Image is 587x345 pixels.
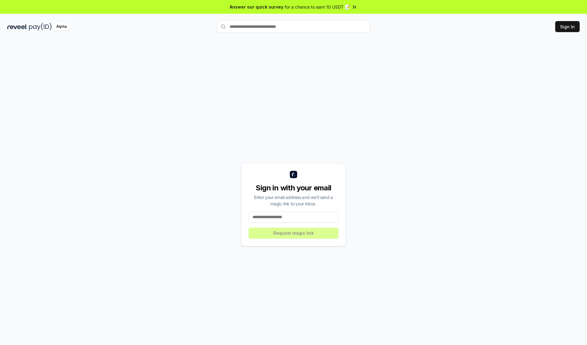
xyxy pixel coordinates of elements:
div: Alpha [53,23,70,31]
div: Sign in with your email [249,183,338,193]
img: reveel_dark [7,23,28,31]
span: for a chance to earn 10 USDT 📝 [285,4,350,10]
button: Sign In [555,21,580,32]
div: Enter your email address and we’ll send a magic link to your inbox. [249,194,338,207]
span: Answer our quick survey [230,4,283,10]
img: pay_id [29,23,52,31]
img: logo_small [290,171,297,178]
